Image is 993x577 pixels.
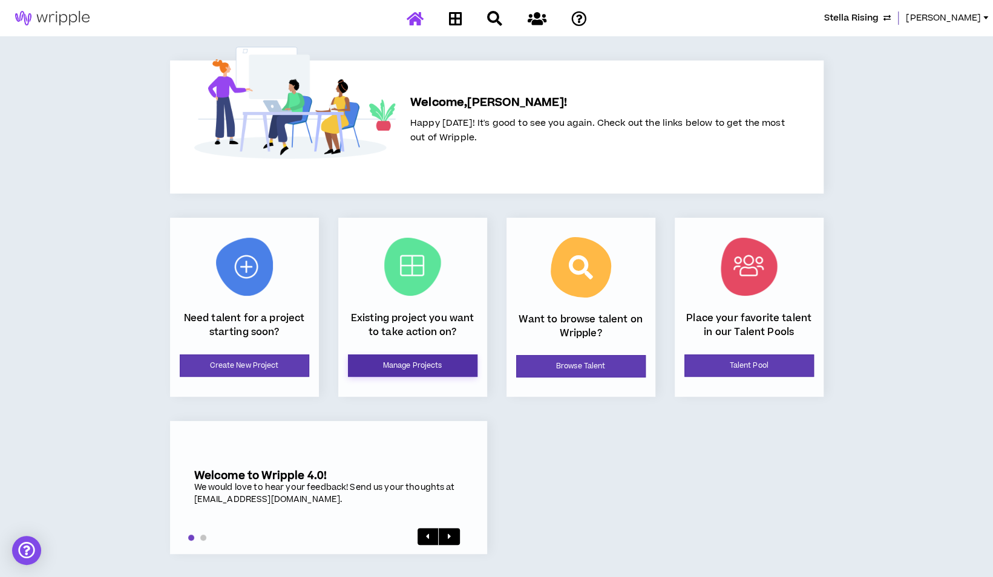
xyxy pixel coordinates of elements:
[824,11,879,25] span: Stella Rising
[180,354,309,377] a: Create New Project
[516,355,646,377] a: Browse Talent
[348,311,477,339] p: Existing project you want to take action on?
[906,11,981,25] span: [PERSON_NAME]
[12,536,41,565] div: Open Intercom Messenger
[410,94,785,111] h5: Welcome, [PERSON_NAME] !
[216,238,273,296] img: New Project
[194,469,463,482] h5: Welcome to Wripple 4.0!
[684,311,814,339] p: Place your favorite talent in our Talent Pools
[194,482,463,506] div: We would love to hear your feedback! Send us your thoughts at [EMAIL_ADDRESS][DOMAIN_NAME].
[516,313,646,340] p: Want to browse talent on Wripple?
[684,354,814,377] a: Talent Pool
[721,238,778,296] img: Talent Pool
[348,354,477,377] a: Manage Projects
[384,238,441,296] img: Current Projects
[410,117,785,144] span: Happy [DATE]! It's good to see you again. Check out the links below to get the most out of Wripple.
[180,311,309,339] p: Need talent for a project starting soon?
[824,11,891,25] button: Stella Rising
